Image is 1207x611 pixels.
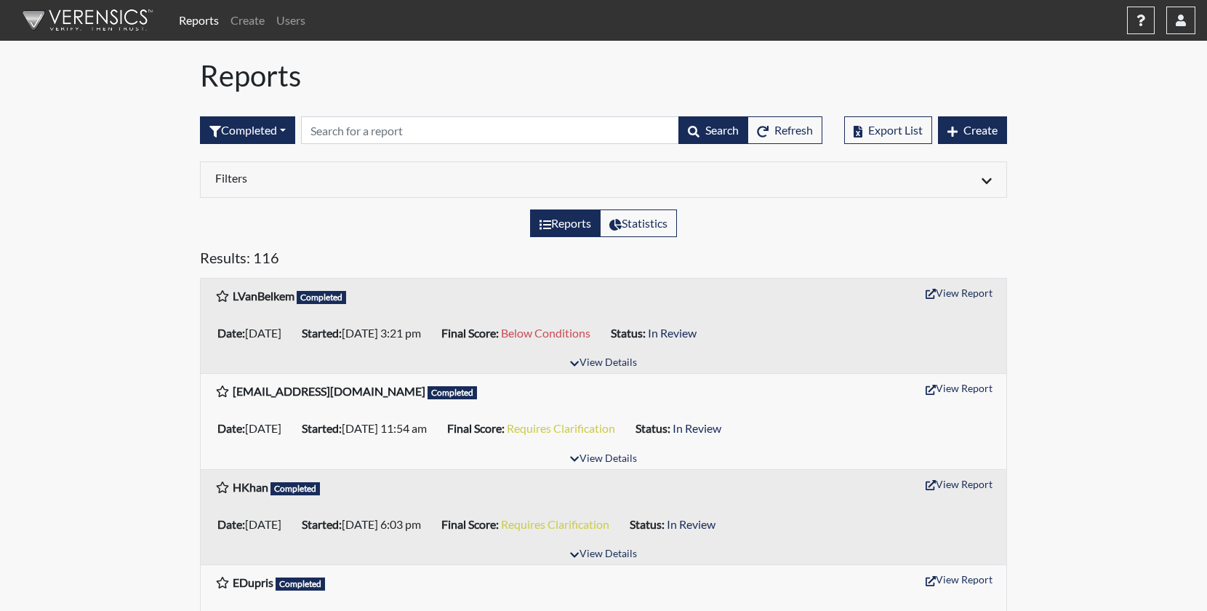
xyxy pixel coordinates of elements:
[507,421,615,435] span: Requires Clarification
[212,417,296,440] li: [DATE]
[600,209,677,237] label: View statistics about completed interviews
[564,450,643,469] button: View Details
[667,517,715,531] span: In Review
[233,384,425,398] b: [EMAIL_ADDRESS][DOMAIN_NAME]
[774,123,813,137] span: Refresh
[270,6,311,35] a: Users
[217,517,245,531] b: Date:
[296,322,436,345] li: [DATE] 3:21 pm
[868,123,923,137] span: Export List
[296,417,441,440] li: [DATE] 11:54 am
[501,517,609,531] span: Requires Clarification
[635,421,670,435] b: Status:
[919,377,999,399] button: View Report
[441,517,499,531] b: Final Score:
[200,116,295,144] div: Filter by interview status
[233,289,294,303] b: LVanBelkem
[938,116,1007,144] button: Create
[217,421,245,435] b: Date:
[648,326,697,340] span: In Review
[225,6,270,35] a: Create
[302,421,342,435] b: Started:
[919,281,999,304] button: View Report
[233,480,268,494] b: HKhan
[441,326,499,340] b: Final Score:
[564,354,643,373] button: View Details
[673,421,721,435] span: In Review
[200,249,1007,272] h5: Results: 116
[501,326,590,340] span: Below Conditions
[270,482,320,495] span: Completed
[204,171,1003,188] div: Click to expand/collapse filters
[212,513,296,536] li: [DATE]
[705,123,739,137] span: Search
[215,171,593,185] h6: Filters
[200,58,1007,93] h1: Reports
[611,326,646,340] b: Status:
[844,116,932,144] button: Export List
[173,6,225,35] a: Reports
[919,473,999,495] button: View Report
[276,578,325,591] span: Completed
[963,123,998,137] span: Create
[630,517,665,531] b: Status:
[564,545,643,564] button: View Details
[296,513,436,536] li: [DATE] 6:03 pm
[233,575,273,589] b: EDupris
[919,568,999,591] button: View Report
[212,322,296,345] li: [DATE]
[428,386,477,399] span: Completed
[747,116,822,144] button: Refresh
[530,209,601,237] label: View the list of reports
[302,326,342,340] b: Started:
[678,116,748,144] button: Search
[297,291,346,304] span: Completed
[217,326,245,340] b: Date:
[447,421,505,435] b: Final Score:
[200,116,295,144] button: Completed
[302,517,342,531] b: Started:
[301,116,679,144] input: Search by Registration ID, Interview Number, or Investigation Name.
